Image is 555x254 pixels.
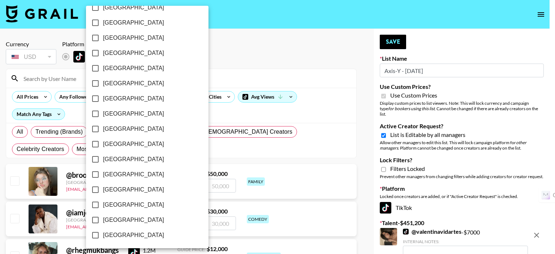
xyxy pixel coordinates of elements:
[103,170,164,179] span: [GEOGRAPHIC_DATA]
[103,185,164,194] span: [GEOGRAPHIC_DATA]
[103,140,164,148] span: [GEOGRAPHIC_DATA]
[103,231,164,240] span: [GEOGRAPHIC_DATA]
[103,94,164,103] span: [GEOGRAPHIC_DATA]
[103,155,164,164] span: [GEOGRAPHIC_DATA]
[103,64,164,73] span: [GEOGRAPHIC_DATA]
[103,201,164,209] span: [GEOGRAPHIC_DATA]
[103,79,164,88] span: [GEOGRAPHIC_DATA]
[103,18,164,27] span: [GEOGRAPHIC_DATA]
[103,109,164,118] span: [GEOGRAPHIC_DATA]
[103,125,164,133] span: [GEOGRAPHIC_DATA]
[103,216,164,224] span: [GEOGRAPHIC_DATA]
[103,3,164,12] span: [GEOGRAPHIC_DATA]
[103,49,164,57] span: [GEOGRAPHIC_DATA]
[103,34,164,42] span: [GEOGRAPHIC_DATA]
